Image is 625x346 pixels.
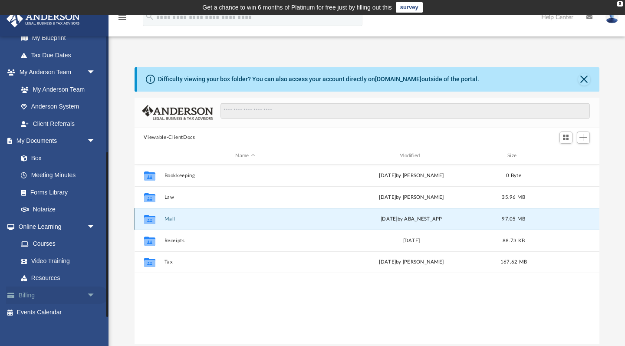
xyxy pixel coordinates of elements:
[117,16,128,23] a: menu
[138,152,160,160] div: id
[502,238,524,243] span: 88.73 KB
[605,11,618,23] img: User Pic
[12,201,104,218] a: Notarize
[12,81,100,98] a: My Anderson Team
[6,304,109,321] a: Events Calendar
[381,217,398,221] span: [DATE]
[164,194,326,200] button: Law
[496,152,531,160] div: Size
[330,258,493,266] div: [DATE] by [PERSON_NAME]
[330,194,493,201] div: [DATE] by [PERSON_NAME]
[12,252,100,270] a: Video Training
[502,217,525,221] span: 97.05 MB
[87,287,104,304] span: arrow_drop_down
[12,98,104,115] a: Anderson System
[12,149,100,167] a: Box
[12,167,104,184] a: Meeting Minutes
[117,12,128,23] i: menu
[375,76,421,82] a: [DOMAIN_NAME]
[87,64,104,82] span: arrow_drop_down
[617,1,623,7] div: close
[164,216,326,222] button: Mail
[502,195,525,200] span: 35.96 MB
[158,75,479,84] div: Difficulty viewing your box folder? You can also access your account directly on outside of the p...
[12,235,104,253] a: Courses
[577,132,590,144] button: Add
[164,173,326,178] button: Bookkeeping
[6,64,104,81] a: My Anderson Teamarrow_drop_down
[12,46,109,64] a: Tax Due Dates
[506,173,521,178] span: 0 Byte
[330,237,493,245] div: [DATE]
[12,115,104,132] a: Client Referrals
[12,30,104,47] a: My Blueprint
[559,132,572,144] button: Switch to Grid View
[12,184,100,201] a: Forms Library
[164,238,326,244] button: Receipts
[396,2,423,13] a: survey
[220,103,589,119] input: Search files and folders
[330,172,493,180] div: [DATE] by [PERSON_NAME]
[202,2,392,13] div: Get a chance to win 6 months of Platinum for free just by filling out this
[87,132,104,150] span: arrow_drop_down
[12,270,104,287] a: Resources
[6,287,109,304] a: Billingarrow_drop_down
[6,218,104,235] a: Online Learningarrow_drop_down
[330,215,493,223] div: by ABA_NEST_APP
[135,165,599,345] div: grid
[87,218,104,236] span: arrow_drop_down
[500,260,526,264] span: 167.62 MB
[164,260,326,265] button: Tax
[330,152,492,160] div: Modified
[145,12,155,21] i: search
[535,152,595,160] div: id
[4,10,82,27] img: Anderson Advisors Platinum Portal
[164,152,326,160] div: Name
[578,73,590,86] button: Close
[144,134,195,142] button: Viewable-ClientDocs
[6,132,104,150] a: My Documentsarrow_drop_down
